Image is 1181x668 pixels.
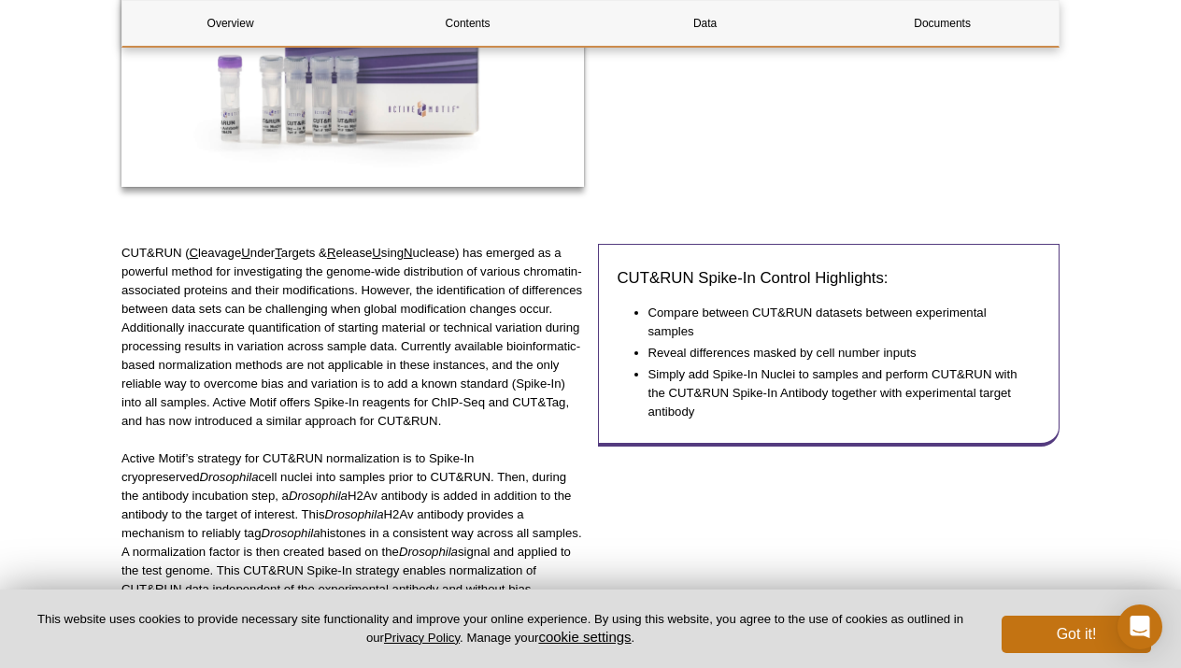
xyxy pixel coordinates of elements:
[384,631,460,645] a: Privacy Policy
[538,629,631,645] button: cookie settings
[1002,616,1151,653] button: Got it!
[275,246,281,260] u: T
[399,545,458,559] em: Drosophila
[597,1,813,46] a: Data
[327,246,336,260] u: R
[262,526,320,540] em: Drosophila
[1117,604,1162,649] div: Open Intercom Messenger
[30,611,971,647] p: This website uses cookies to provide necessary site functionality and improve your online experie...
[648,304,1022,341] li: Compare between CUT&RUN datasets between experimental samples
[200,470,259,484] em: Drosophila
[122,1,338,46] a: Overview
[834,1,1050,46] a: Documents
[121,449,584,599] p: Active Motif’s strategy for CUT&RUN normalization is to Spike-In cryopreserved cell nuclei into s...
[121,244,584,431] p: CUT&RUN ( leavage nder argets & elease sing uclease) has emerged as a powerful method for investi...
[404,246,413,260] u: N
[324,507,383,521] em: Drosophila
[372,246,381,260] u: U
[648,365,1022,421] li: Simply add Spike-In Nuclei to samples and perform CUT&RUN with the CUT&RUN Spike-In Antibody toge...
[618,267,1041,290] h3: CUT&RUN Spike-In Control Highlights:
[241,246,250,260] u: U
[360,1,576,46] a: Contents
[190,246,199,260] u: C
[648,344,1022,362] li: Reveal differences masked by cell number inputs
[289,489,348,503] em: Drosophila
